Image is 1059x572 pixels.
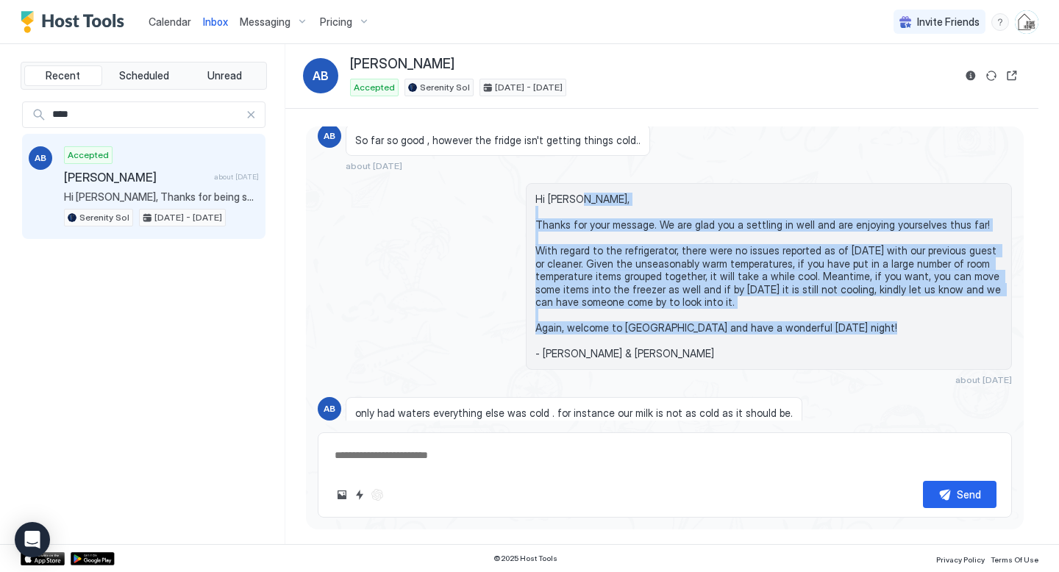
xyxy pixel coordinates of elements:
[313,67,329,85] span: AB
[203,15,228,28] span: Inbox
[105,65,183,86] button: Scheduled
[203,14,228,29] a: Inbox
[214,172,259,182] span: about [DATE]
[46,102,246,127] input: Input Field
[324,129,335,143] span: AB
[79,211,129,224] span: Serenity Sol
[35,151,46,165] span: AB
[71,552,115,565] a: Google Play Store
[346,160,402,171] span: about [DATE]
[15,522,50,557] div: Open Intercom Messenger
[420,81,470,94] span: Serenity Sol
[21,11,131,33] a: Host Tools Logo
[24,65,102,86] button: Recent
[355,134,641,147] span: So far so good , however the fridge isn't getting things cold..
[991,555,1038,564] span: Terms Of Use
[351,486,368,504] button: Quick reply
[324,402,335,415] span: AB
[68,149,109,162] span: Accepted
[923,481,996,508] button: Send
[149,14,191,29] a: Calendar
[917,15,980,29] span: Invite Friends
[535,193,1002,360] span: Hi [PERSON_NAME], Thanks for your message. We are glad you a settling in well and are enjoying yo...
[991,551,1038,566] a: Terms Of Use
[957,487,981,502] div: Send
[962,67,980,85] button: Reservation information
[185,65,263,86] button: Unread
[991,13,1009,31] div: menu
[207,69,242,82] span: Unread
[1015,10,1038,34] div: User profile
[64,170,208,185] span: [PERSON_NAME]
[955,374,1012,385] span: about [DATE]
[154,211,222,224] span: [DATE] - [DATE]
[46,69,80,82] span: Recent
[936,555,985,564] span: Privacy Policy
[320,15,352,29] span: Pricing
[355,407,793,420] span: only had waters everything else was cold . for instance our milk is not as cold as it should be.
[21,552,65,565] a: App Store
[354,81,395,94] span: Accepted
[21,62,267,90] div: tab-group
[983,67,1000,85] button: Sync reservation
[333,486,351,504] button: Upload image
[495,81,563,94] span: [DATE] - [DATE]
[119,69,169,82] span: Scheduled
[350,56,454,73] span: [PERSON_NAME]
[1003,67,1021,85] button: Open reservation
[936,551,985,566] a: Privacy Policy
[64,190,259,204] span: Hi [PERSON_NAME], Thanks for being such a great guest and taking good care of our home. We gladly...
[493,554,557,563] span: © 2025 Host Tools
[240,15,290,29] span: Messaging
[149,15,191,28] span: Calendar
